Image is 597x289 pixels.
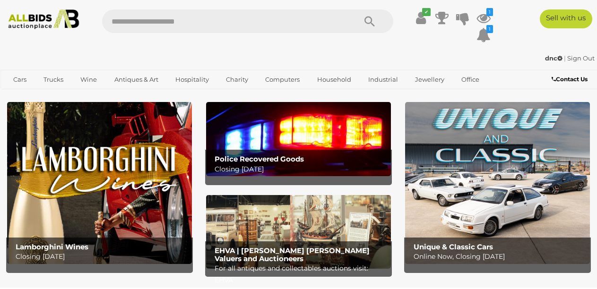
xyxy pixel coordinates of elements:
img: Allbids.com.au [4,9,83,29]
b: Lamborghini Wines [16,242,88,251]
a: [GEOGRAPHIC_DATA] [43,87,123,103]
i: 1 [486,25,493,33]
p: For all antiques and collectables auctions visit: EHVA [215,263,388,286]
a: Cars [7,72,33,87]
p: Closing [DATE] [215,163,388,175]
a: 1 [476,26,491,43]
a: Wine [74,72,103,87]
b: EHVA | [PERSON_NAME] [PERSON_NAME] Valuers and Auctioneers [215,246,370,263]
a: Sell with us [540,9,592,28]
img: Unique & Classic Cars [405,102,590,264]
i: 1 [486,8,493,16]
i: ✔ [422,8,431,16]
a: Police Recovered Goods Police Recovered Goods Closing [DATE] [206,102,391,176]
a: Lamborghini Wines Lamborghini Wines Closing [DATE] [7,102,192,264]
b: Police Recovered Goods [215,154,304,163]
a: Jewellery [409,72,450,87]
a: EHVA | Evans Hastings Valuers and Auctioneers EHVA | [PERSON_NAME] [PERSON_NAME] Valuers and Auct... [206,195,391,269]
a: Antiques & Art [108,72,164,87]
img: Police Recovered Goods [206,102,391,176]
a: ✔ [414,9,428,26]
a: Office [455,72,485,87]
a: Hospitality [169,72,215,87]
p: Closing [DATE] [16,251,189,263]
a: Charity [220,72,254,87]
img: EHVA | Evans Hastings Valuers and Auctioneers [206,195,391,269]
a: Trucks [37,72,69,87]
p: Online Now, Closing [DATE] [414,251,587,263]
img: Lamborghini Wines [7,102,192,264]
a: Sports [7,87,39,103]
b: Contact Us [552,76,588,83]
a: Industrial [362,72,404,87]
span: | [564,54,566,62]
b: Unique & Classic Cars [414,242,493,251]
button: Search [346,9,393,33]
a: Computers [259,72,306,87]
a: 1 [476,9,491,26]
a: Unique & Classic Cars Unique & Classic Cars Online Now, Closing [DATE] [405,102,590,264]
strong: dnc [545,54,562,62]
a: Sign Out [567,54,595,62]
a: Contact Us [552,74,590,85]
a: dnc [545,54,564,62]
a: Household [311,72,357,87]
